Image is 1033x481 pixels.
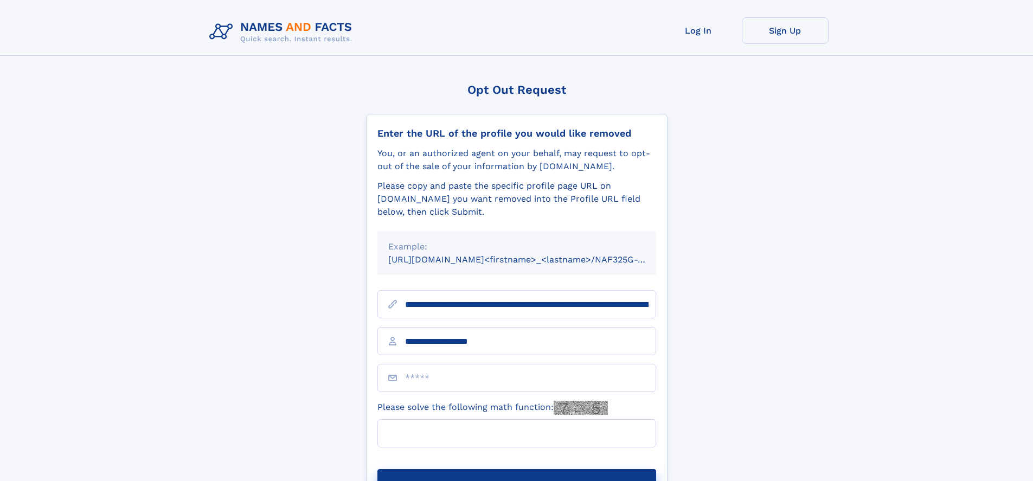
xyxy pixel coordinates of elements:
[377,127,656,139] div: Enter the URL of the profile you would like removed
[388,254,677,265] small: [URL][DOMAIN_NAME]<firstname>_<lastname>/NAF325G-xxxxxxxx
[377,147,656,173] div: You, or an authorized agent on your behalf, may request to opt-out of the sale of your informatio...
[655,17,742,44] a: Log In
[742,17,829,44] a: Sign Up
[205,17,361,47] img: Logo Names and Facts
[377,179,656,219] div: Please copy and paste the specific profile page URL on [DOMAIN_NAME] you want removed into the Pr...
[388,240,645,253] div: Example:
[366,83,668,97] div: Opt Out Request
[377,401,608,415] label: Please solve the following math function:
